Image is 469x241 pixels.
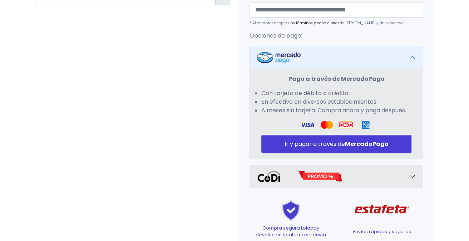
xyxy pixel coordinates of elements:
img: Mercadopago Logo [257,52,301,63]
p: Compra segura Lolapay devolución total si no se envía [250,225,332,238]
li: En efectivo en diversos establecimientos. [261,98,411,106]
strong: MercadoPago [345,140,389,148]
strong: Pago a través de MercadoPago [288,75,385,83]
button: Ir y pagar a través deMercadoPago [261,135,411,153]
p: Opciones de pago: [250,31,423,40]
li: A meses sin tarjeta. Compra ahora y paga después. [261,106,411,115]
img: Promo [298,171,342,182]
li: Con tarjeta de débito o crédito. [261,89,411,98]
img: Estafeta Logo [349,194,415,225]
img: Visa Logo [300,121,314,129]
a: los términos y condiciones [290,20,340,26]
img: Shield [266,200,316,221]
img: Amex Logo [359,121,372,129]
img: Oxxo Logo [339,121,353,129]
img: Visa Logo [320,121,334,129]
img: Codi Logo [257,171,281,182]
p: * Al comprar aceptas de [PERSON_NAME] y del vendedor [250,20,423,26]
p: Envíos rápidos y seguros [341,228,423,235]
